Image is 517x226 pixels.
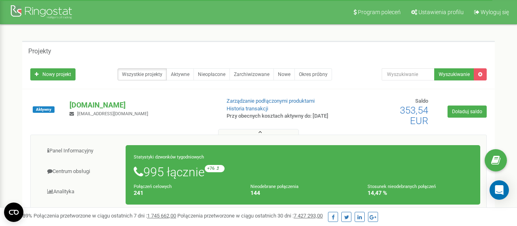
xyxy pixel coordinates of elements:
u: 1 745 662,00 [147,213,176,219]
p: [DOMAIN_NAME] [69,100,214,110]
h4: 241 [134,190,238,196]
a: Aktywne [166,68,194,80]
h4: 14,47 % [368,190,472,196]
small: Połączeń celowych [134,184,172,189]
div: Open Intercom Messenger [490,180,509,200]
a: Nieopłacone [193,68,230,80]
a: Doładuj saldo [448,106,487,118]
span: Ustawienia profilu [418,9,464,15]
u: 7 427 293,00 [294,213,323,219]
a: Wszystkie projekty [118,68,167,80]
h4: 144 [250,190,355,196]
small: Statystyki dzwonków tygodniowych [134,154,204,160]
h1: 995 łącznie [134,165,472,179]
a: Środki [37,203,126,222]
span: Połączenia przetworzone w ciągu ostatnich 30 dni : [177,213,323,219]
button: Open CMP widget [4,203,23,222]
h5: Projekty [28,48,51,55]
span: [EMAIL_ADDRESS][DOMAIN_NAME] [77,111,148,116]
a: Okres próbny [294,68,332,80]
span: Wyloguj się [481,9,509,15]
a: Analityka [37,182,126,202]
span: Program poleceń [358,9,401,15]
a: Nowe [273,68,295,80]
span: 353,54 EUR [400,105,428,127]
span: Połączenia przetworzone w ciągu ostatnich 7 dni : [34,213,176,219]
a: Centrum obsługi [37,162,126,182]
small: Stosunek nieodebranych połączeń [368,184,436,189]
input: Wyszukiwanie [382,68,435,80]
a: Nowy projekt [30,68,76,80]
a: Panel Informacyjny [37,141,126,161]
a: Zarchiwizowane [229,68,274,80]
p: Przy obecnych kosztach aktywny do: [DATE] [227,112,332,120]
small: +76 [205,165,225,172]
small: Nieodebrane połączenia [250,184,298,189]
span: Saldo [415,98,428,104]
button: Wyszukiwanie [434,68,474,80]
a: Zarządzanie podłączonymi produktami [227,98,315,104]
span: Aktywny [33,106,55,113]
a: Historia transakcji [227,106,268,112]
